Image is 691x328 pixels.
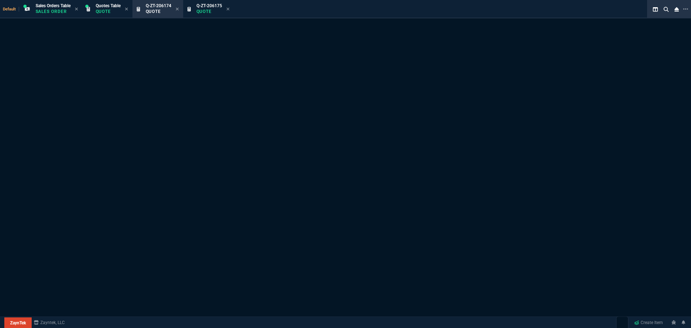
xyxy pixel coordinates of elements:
span: Default [3,7,19,12]
nx-icon: Close Tab [176,6,179,12]
a: Create Item [631,317,666,328]
nx-icon: Close Workbench [672,5,682,14]
span: Q-ZT-206175 [197,3,222,8]
nx-icon: Close Tab [75,6,78,12]
a: msbcCompanyName [32,319,67,326]
nx-icon: Split Panels [650,5,661,14]
span: Q-ZT-206174 [146,3,171,8]
p: Sales Order [36,9,71,14]
nx-icon: Close Tab [226,6,230,12]
span: Sales Orders Table [36,3,71,8]
p: Quote [197,9,222,14]
nx-icon: Search [661,5,672,14]
span: Quotes Table [96,3,121,8]
p: Quote [146,9,171,14]
nx-icon: Open New Tab [683,6,688,13]
p: Quote [96,9,121,14]
nx-icon: Close Tab [125,6,128,12]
